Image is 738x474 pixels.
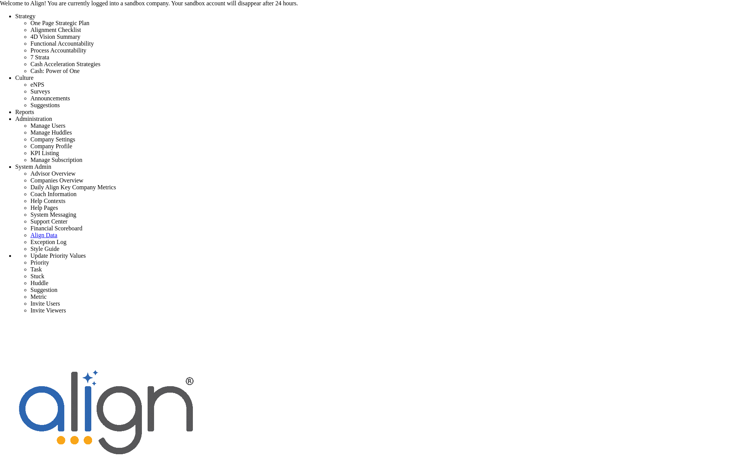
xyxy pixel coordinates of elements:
[30,40,94,47] span: Functional Accountability
[30,150,59,156] span: KPI Listing
[30,33,80,40] span: 4D Vision Summary
[30,68,80,74] span: Cash: Power of One
[30,177,83,184] span: Companies Overview
[30,20,89,26] span: One Page Strategic Plan
[15,75,33,81] span: Culture
[30,81,44,88] span: eNPS
[30,143,72,149] span: Company Profile
[15,13,35,19] span: Strategy
[30,184,116,190] span: Daily Align Key Company Metrics
[30,232,57,238] a: Align Data
[30,252,86,259] span: Update Priority Values
[30,211,76,218] span: System Messaging
[30,27,81,33] span: Alignment Checklist
[30,136,75,143] span: Company Settings
[30,259,49,266] span: Priority
[30,129,72,136] span: Manage Huddles
[15,116,52,122] span: Administration
[30,246,59,252] span: Style Guide
[30,266,42,273] span: Task
[30,293,47,300] span: Metric
[30,280,48,286] span: Huddle
[30,88,50,95] span: Surveys
[30,102,60,108] span: Suggestions
[30,225,82,231] span: Financial Scoreboard
[30,54,49,60] span: 7 Strata
[30,198,65,204] span: Help Contexts
[30,157,82,163] span: Manage Subscription
[15,109,34,115] span: Reports
[30,205,58,211] span: Help Pages
[30,61,100,67] span: Cash Acceleration Strategies
[15,163,51,170] span: System Admin
[30,239,67,245] span: Exception Log
[30,273,44,279] span: Stuck
[30,218,67,225] span: Support Center
[30,122,65,129] span: Manage Users
[30,170,76,177] span: Advisor Overview
[30,307,66,314] span: Invite Viewers
[30,95,70,101] span: Announcements
[30,300,60,307] span: Invite Users
[30,47,86,54] span: Process Accountability
[30,191,76,197] span: Coach Information
[30,287,57,293] span: Suggestion
[30,81,738,88] li: Employee Net Promoter Score: A Measure of Employee Engagement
